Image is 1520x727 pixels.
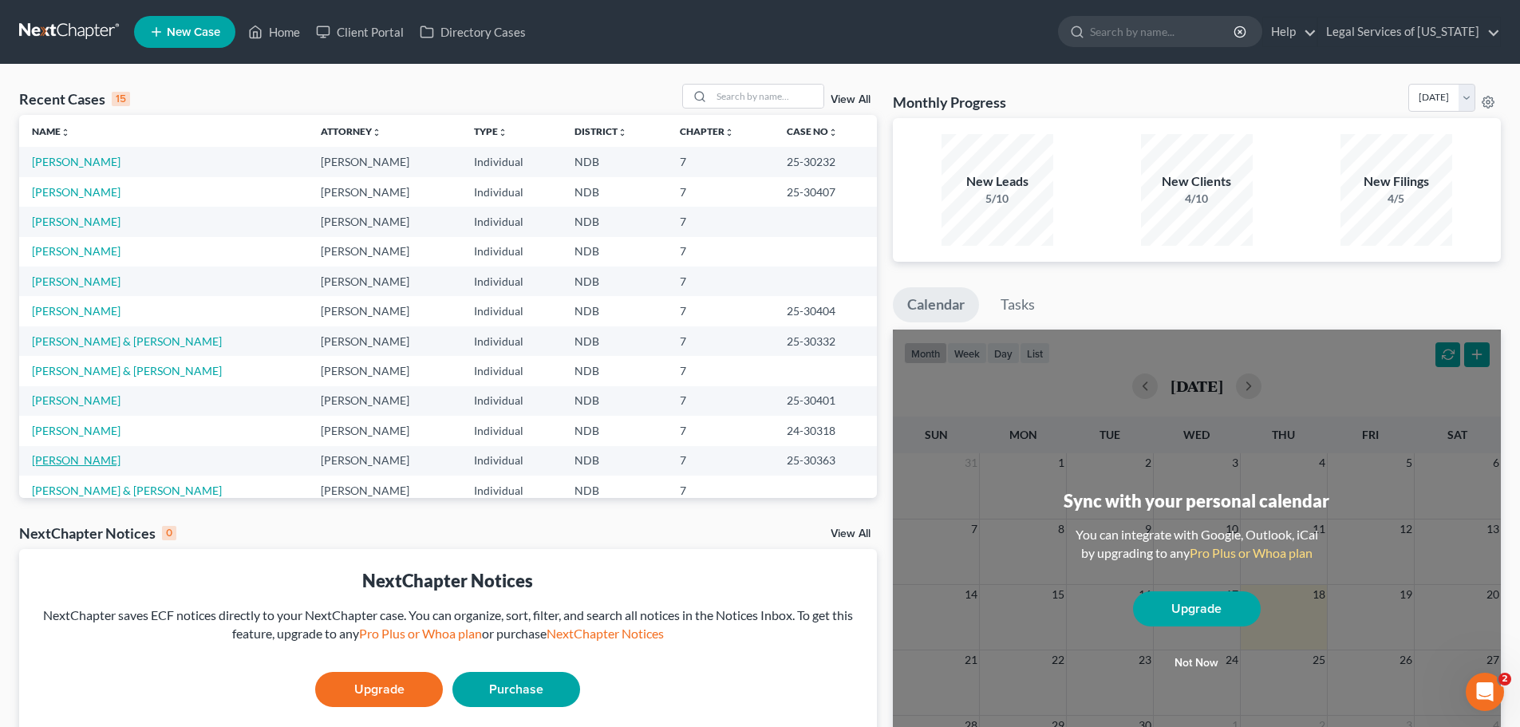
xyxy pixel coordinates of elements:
a: [PERSON_NAME] [32,244,120,258]
a: Client Portal [308,18,412,46]
a: Case Nounfold_more [787,125,838,137]
a: NextChapter Notices [547,626,664,641]
td: NDB [562,476,667,505]
td: 25-30401 [774,386,877,416]
a: [PERSON_NAME] [32,393,120,407]
a: Attorneyunfold_more [321,125,381,137]
a: [PERSON_NAME] & [PERSON_NAME] [32,334,222,348]
a: Directory Cases [412,18,534,46]
i: unfold_more [724,128,734,137]
div: NextChapter saves ECF notices directly to your NextChapter case. You can organize, sort, filter, ... [32,606,864,643]
a: [PERSON_NAME] [32,185,120,199]
a: Legal Services of [US_STATE] [1318,18,1500,46]
a: [PERSON_NAME] [32,215,120,228]
a: [PERSON_NAME] & [PERSON_NAME] [32,484,222,497]
td: NDB [562,147,667,176]
td: [PERSON_NAME] [308,446,461,476]
a: Help [1263,18,1317,46]
button: Not now [1133,647,1261,679]
td: [PERSON_NAME] [308,207,461,236]
a: Pro Plus or Whoa plan [1190,545,1313,560]
td: [PERSON_NAME] [308,147,461,176]
td: Individual [461,177,562,207]
td: 7 [667,326,774,356]
iframe: Intercom live chat [1466,673,1504,711]
td: [PERSON_NAME] [308,267,461,296]
a: Chapterunfold_more [680,125,734,137]
a: Home [240,18,308,46]
div: NextChapter Notices [32,568,864,593]
td: [PERSON_NAME] [308,386,461,416]
td: Individual [461,267,562,296]
td: 7 [667,147,774,176]
i: unfold_more [372,128,381,137]
a: Districtunfold_more [574,125,627,137]
a: [PERSON_NAME] [32,304,120,318]
td: Individual [461,237,562,267]
a: [PERSON_NAME] [32,453,120,467]
div: New Filings [1340,172,1452,191]
input: Search by name... [1090,17,1236,46]
td: Individual [461,446,562,476]
td: 7 [667,267,774,296]
td: NDB [562,446,667,476]
td: [PERSON_NAME] [308,237,461,267]
td: NDB [562,177,667,207]
div: 15 [112,92,130,106]
a: Tasks [986,287,1049,322]
td: 25-30407 [774,177,877,207]
td: 25-30363 [774,446,877,476]
a: [PERSON_NAME] [32,155,120,168]
a: Calendar [893,287,979,322]
td: NDB [562,296,667,326]
i: unfold_more [61,128,70,137]
td: [PERSON_NAME] [308,296,461,326]
a: Pro Plus or Whoa plan [359,626,482,641]
a: Upgrade [1133,591,1261,626]
td: 25-30232 [774,147,877,176]
td: NDB [562,326,667,356]
div: You can integrate with Google, Outlook, iCal by upgrading to any [1069,526,1325,563]
td: [PERSON_NAME] [308,356,461,385]
div: New Clients [1141,172,1253,191]
a: [PERSON_NAME] [32,424,120,437]
td: Individual [461,296,562,326]
a: View All [831,528,871,539]
td: [PERSON_NAME] [308,177,461,207]
td: 7 [667,237,774,267]
a: Typeunfold_more [474,125,507,137]
span: New Case [167,26,220,38]
td: 7 [667,177,774,207]
td: Individual [461,386,562,416]
td: NDB [562,356,667,385]
div: 0 [162,526,176,540]
div: New Leads [942,172,1053,191]
td: NDB [562,207,667,236]
a: Nameunfold_more [32,125,70,137]
a: [PERSON_NAME] & [PERSON_NAME] [32,364,222,377]
td: NDB [562,237,667,267]
input: Search by name... [712,85,823,108]
td: 7 [667,416,774,445]
td: Individual [461,416,562,445]
span: 2 [1498,673,1511,686]
td: Individual [461,356,562,385]
div: Sync with your personal calendar [1064,488,1329,513]
td: 25-30332 [774,326,877,356]
td: Individual [461,476,562,505]
td: 7 [667,356,774,385]
div: NextChapter Notices [19,524,176,543]
td: 7 [667,207,774,236]
td: NDB [562,267,667,296]
td: 7 [667,296,774,326]
div: 5/10 [942,191,1053,207]
td: Individual [461,207,562,236]
i: unfold_more [618,128,627,137]
div: 4/10 [1141,191,1253,207]
td: NDB [562,386,667,416]
td: 24-30318 [774,416,877,445]
td: 7 [667,386,774,416]
a: View All [831,94,871,105]
td: [PERSON_NAME] [308,476,461,505]
i: unfold_more [498,128,507,137]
